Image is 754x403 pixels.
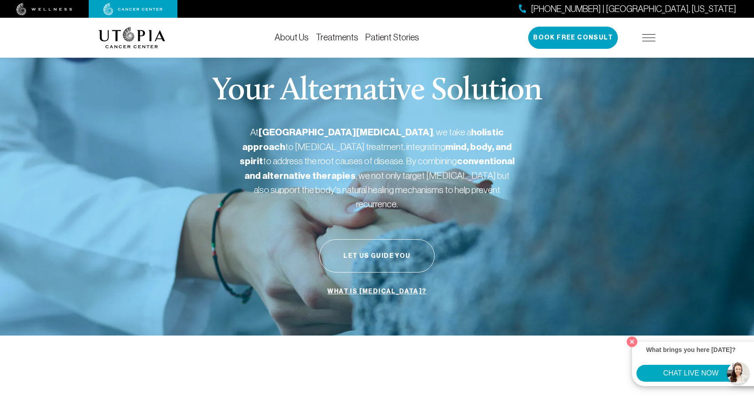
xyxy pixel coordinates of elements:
a: [PHONE_NUMBER] | [GEOGRAPHIC_DATA], [US_STATE] [519,3,736,16]
p: Your Alternative Solution [212,75,542,107]
a: Patient Stories [365,32,419,42]
a: What is [MEDICAL_DATA]? [325,283,428,300]
strong: conventional and alternative therapies [244,155,514,182]
button: Let Us Guide You [319,239,435,273]
button: Book Free Consult [528,27,618,49]
strong: holistic approach [242,126,504,153]
img: wellness [16,3,72,16]
img: logo [98,27,165,48]
strong: [GEOGRAPHIC_DATA][MEDICAL_DATA] [259,126,433,138]
p: At , we take a to [MEDICAL_DATA] treatment, integrating to address the root causes of disease. By... [240,125,514,211]
a: Treatments [316,32,358,42]
a: About Us [275,32,309,42]
span: [PHONE_NUMBER] | [GEOGRAPHIC_DATA], [US_STATE] [531,3,736,16]
button: CHAT LIVE NOW [636,365,745,382]
img: icon-hamburger [642,34,656,41]
img: cancer center [103,3,163,16]
button: Close [624,334,640,349]
strong: What brings you here [DATE]? [646,346,736,353]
